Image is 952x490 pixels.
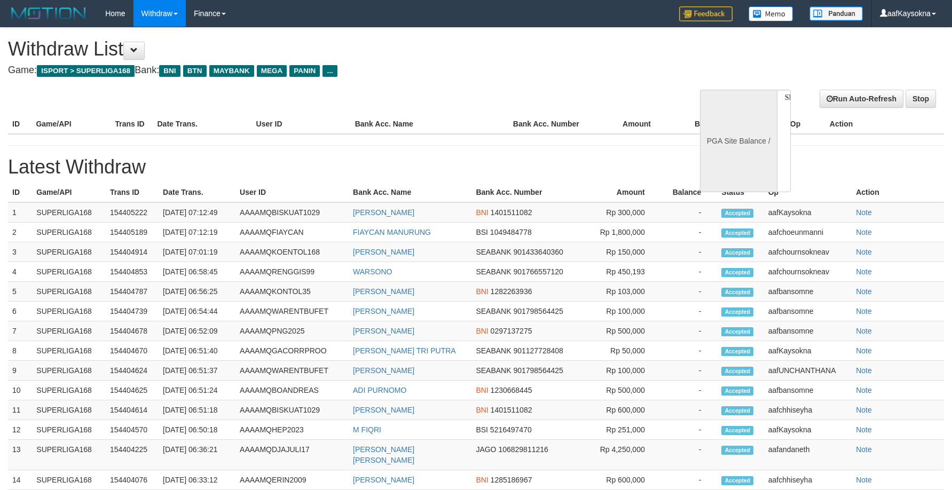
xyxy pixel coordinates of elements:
[471,183,589,202] th: Bank Acc. Number
[235,202,349,223] td: AAAAMQBISKUAT1029
[721,347,753,356] span: Accepted
[764,223,852,242] td: aafchoeunmanni
[8,341,32,361] td: 8
[764,242,852,262] td: aafchournsokneav
[852,183,944,202] th: Action
[764,302,852,321] td: aafbansomne
[353,476,414,484] a: [PERSON_NAME]
[322,65,337,77] span: ...
[32,282,106,302] td: SUPERLIGA168
[589,183,660,202] th: Amount
[353,445,414,464] a: [PERSON_NAME] [PERSON_NAME]
[106,321,159,341] td: 154404678
[8,381,32,400] td: 10
[721,476,753,485] span: Accepted
[721,209,753,218] span: Accepted
[353,287,414,296] a: [PERSON_NAME]
[8,302,32,321] td: 6
[856,248,872,256] a: Note
[589,440,660,470] td: Rp 4,250,000
[159,223,235,242] td: [DATE] 07:12:19
[856,476,872,484] a: Note
[32,202,106,223] td: SUPERLIGA168
[476,425,488,434] span: BSI
[589,470,660,490] td: Rp 600,000
[721,248,753,257] span: Accepted
[8,156,944,178] h1: Latest Withdraw
[106,302,159,321] td: 154404739
[32,470,106,490] td: SUPERLIGA168
[106,183,159,202] th: Trans ID
[491,327,532,335] span: 0297137275
[8,420,32,440] td: 12
[106,282,159,302] td: 154404787
[786,114,825,134] th: Op
[721,386,753,396] span: Accepted
[235,381,349,400] td: AAAAMQBOANDREAS
[252,114,351,134] th: User ID
[749,6,793,21] img: Button%20Memo.svg
[476,346,511,355] span: SEABANK
[509,114,588,134] th: Bank Acc. Number
[32,400,106,420] td: SUPERLIGA168
[721,406,753,415] span: Accepted
[235,242,349,262] td: AAAAMQKOENTOL168
[32,302,106,321] td: SUPERLIGA168
[32,223,106,242] td: SUPERLIGA168
[661,341,718,361] td: -
[159,321,235,341] td: [DATE] 06:52:09
[32,381,106,400] td: SUPERLIGA168
[661,470,718,490] td: -
[476,386,488,394] span: BNI
[235,302,349,321] td: AAAAMQWARENTBUFET
[721,228,753,238] span: Accepted
[856,287,872,296] a: Note
[8,38,624,60] h1: Withdraw List
[764,183,852,202] th: Op
[856,386,872,394] a: Note
[235,282,349,302] td: AAAAMQKONTOL35
[764,361,852,381] td: aafUNCHANTHANA
[661,321,718,341] td: -
[159,302,235,321] td: [DATE] 06:54:44
[856,425,872,434] a: Note
[32,361,106,381] td: SUPERLIGA168
[717,183,764,202] th: Status
[513,366,563,375] span: 901798564425
[159,361,235,381] td: [DATE] 06:51:37
[235,400,349,420] td: AAAAMQBISKUAT1029
[235,341,349,361] td: AAAAMQGACORRPROO
[490,228,532,236] span: 1049484778
[235,470,349,490] td: AAAAMQERIN2009
[353,267,392,276] a: WARSONO
[661,282,718,302] td: -
[8,242,32,262] td: 3
[589,282,660,302] td: Rp 103,000
[235,420,349,440] td: AAAAMQHEP2023
[106,361,159,381] td: 154404624
[476,406,488,414] span: BNI
[513,267,563,276] span: 901766557120
[661,223,718,242] td: -
[667,114,739,134] th: Balance
[349,183,471,202] th: Bank Acc. Name
[8,5,89,21] img: MOTION_logo.png
[32,420,106,440] td: SUPERLIGA168
[764,420,852,440] td: aafKaysokna
[721,288,753,297] span: Accepted
[257,65,287,77] span: MEGA
[235,321,349,341] td: AAAAMQPNG2025
[159,242,235,262] td: [DATE] 07:01:19
[513,346,563,355] span: 901127728408
[856,208,872,217] a: Note
[661,361,718,381] td: -
[235,183,349,202] th: User ID
[721,426,753,435] span: Accepted
[106,381,159,400] td: 154404625
[661,381,718,400] td: -
[491,406,532,414] span: 1401511082
[856,267,872,276] a: Note
[679,6,733,21] img: Feedback.jpg
[588,114,667,134] th: Amount
[856,346,872,355] a: Note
